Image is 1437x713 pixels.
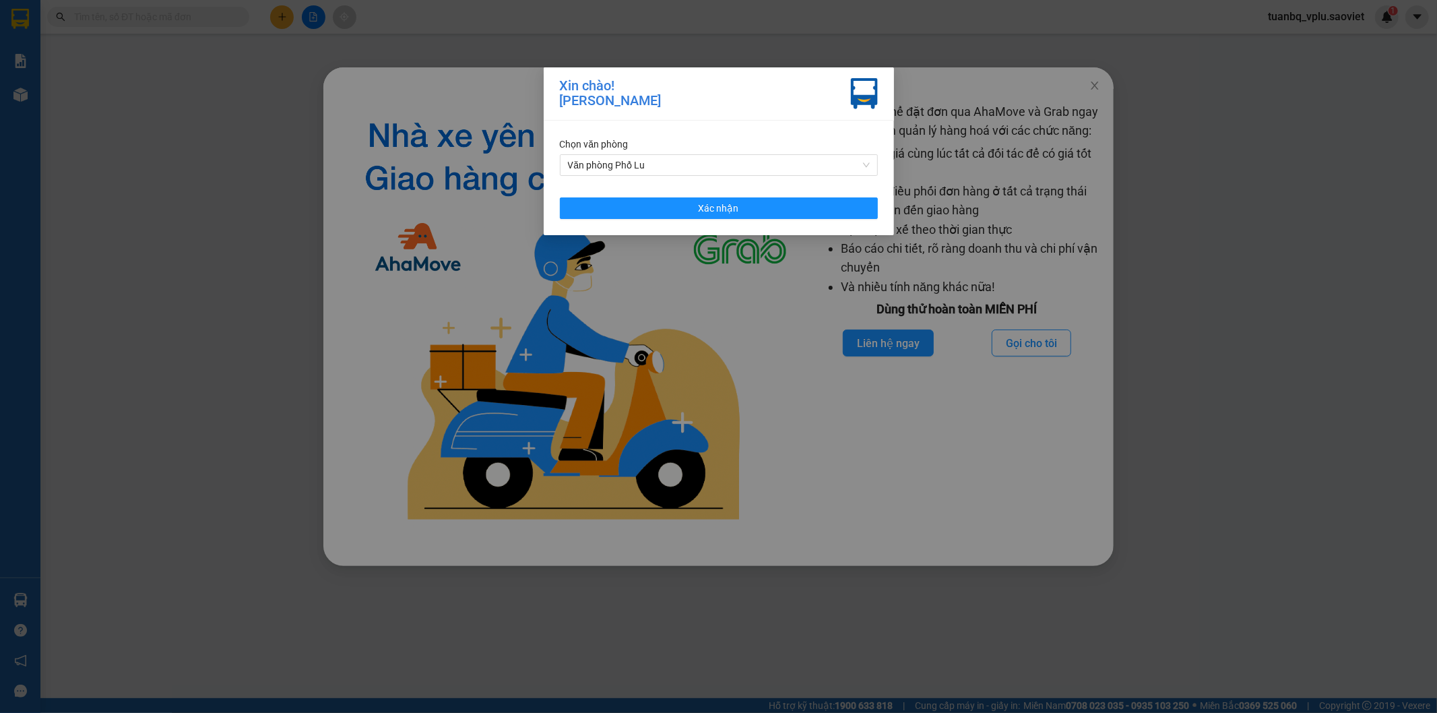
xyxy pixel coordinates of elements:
[568,155,870,175] span: Văn phòng Phố Lu
[851,78,878,109] img: vxr-icon
[560,78,662,109] div: Xin chào! [PERSON_NAME]
[560,137,878,152] div: Chọn văn phòng
[560,197,878,219] button: Xác nhận
[699,201,739,216] span: Xác nhận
